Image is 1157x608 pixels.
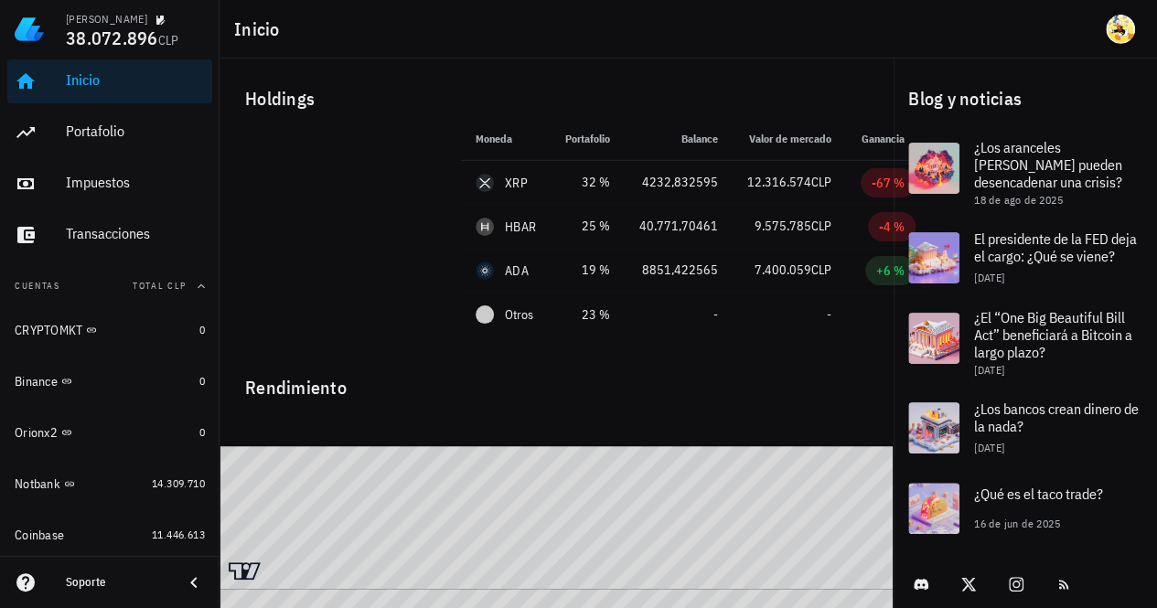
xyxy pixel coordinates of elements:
span: 12.316.574 [747,174,811,190]
div: -67 % [872,174,905,192]
div: Binance [15,374,58,389]
span: ¿Los bancos crean dinero de la nada? [974,400,1139,435]
a: Charting by TradingView [229,562,261,580]
h1: Inicio [234,15,287,44]
span: Total CLP [133,280,187,292]
span: [DATE] [974,363,1004,377]
div: CRYPTOMKT [15,323,82,338]
a: El presidente de la FED deja el cargo: ¿Qué se viene? [DATE] [894,218,1157,298]
span: 0 [199,323,205,336]
a: Impuestos [7,162,212,206]
span: CLP [158,32,179,48]
div: Impuestos [66,174,205,191]
div: 25 % [565,217,610,236]
span: Ganancia [862,132,916,145]
a: Notbank 14.309.710 [7,462,212,506]
div: 8851,422565 [639,261,718,280]
a: Transacciones [7,213,212,257]
a: Orionx2 0 [7,411,212,454]
span: 0 [199,425,205,439]
span: 7.400.059 [755,261,811,278]
a: CRYPTOMKT 0 [7,308,212,352]
div: Soporte [66,575,168,590]
div: XRP-icon [476,174,494,192]
th: Valor de mercado [733,117,846,161]
span: CLP [811,218,831,234]
div: avatar [1106,15,1135,44]
th: Portafolio [551,117,625,161]
div: Notbank [15,476,60,492]
img: LedgiFi [15,15,44,44]
span: ¿El “One Big Beautiful Bill Act” beneficiará a Bitcoin a largo plazo? [974,308,1132,361]
a: Portafolio [7,111,212,155]
span: CLP [811,174,831,190]
span: CLP [811,261,831,278]
div: Holdings [230,69,883,128]
div: -4 % [879,218,905,236]
a: ¿Los bancos crean dinero de la nada? [DATE] [894,388,1157,468]
button: CuentasTotal CLP [7,264,212,308]
span: El presidente de la FED deja el cargo: ¿Qué se viene? [974,229,1137,265]
th: Moneda [461,117,551,161]
div: Transacciones [66,225,205,242]
div: Coinbase [15,528,64,543]
span: - [827,306,831,323]
span: 0 [199,374,205,388]
span: ¿Los aranceles [PERSON_NAME] pueden desencadenar una crisis? [974,138,1122,191]
div: Inicio [66,71,205,89]
span: 18 de ago de 2025 [974,193,1063,207]
div: [PERSON_NAME] [66,12,147,27]
span: ¿Qué es el taco trade? [974,485,1103,503]
span: Otros [505,305,533,325]
div: 4232,832595 [639,173,718,192]
a: Coinbase 11.446.613 [7,513,212,557]
div: +6 % [876,261,905,280]
a: ¿Los aranceles [PERSON_NAME] pueden desencadenar una crisis? 18 de ago de 2025 [894,128,1157,218]
div: Portafolio [66,123,205,140]
a: ¿El “One Big Beautiful Bill Act” beneficiará a Bitcoin a largo plazo? [DATE] [894,298,1157,388]
span: - [713,306,718,323]
div: 19 % [565,261,610,280]
span: 11.446.613 [152,528,205,541]
a: Binance 0 [7,359,212,403]
div: 23 % [565,305,610,325]
div: 40.771,70461 [639,217,718,236]
th: Balance [625,117,733,161]
span: 14.309.710 [152,476,205,490]
div: HBAR [505,218,536,236]
a: Inicio [7,59,212,103]
div: Blog y noticias [894,69,1157,128]
div: Orionx2 [15,425,58,441]
span: 16 de jun de 2025 [974,517,1060,530]
div: HBAR-icon [476,218,494,236]
span: [DATE] [974,271,1004,284]
span: 38.072.896 [66,26,158,50]
div: Rendimiento [230,358,883,402]
div: ADA-icon [476,261,494,280]
a: ¿Qué es el taco trade? 16 de jun de 2025 [894,468,1157,549]
span: [DATE] [974,441,1004,454]
div: ADA [505,261,529,280]
div: XRP [505,174,528,192]
div: 32 % [565,173,610,192]
span: 9.575.785 [755,218,811,234]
